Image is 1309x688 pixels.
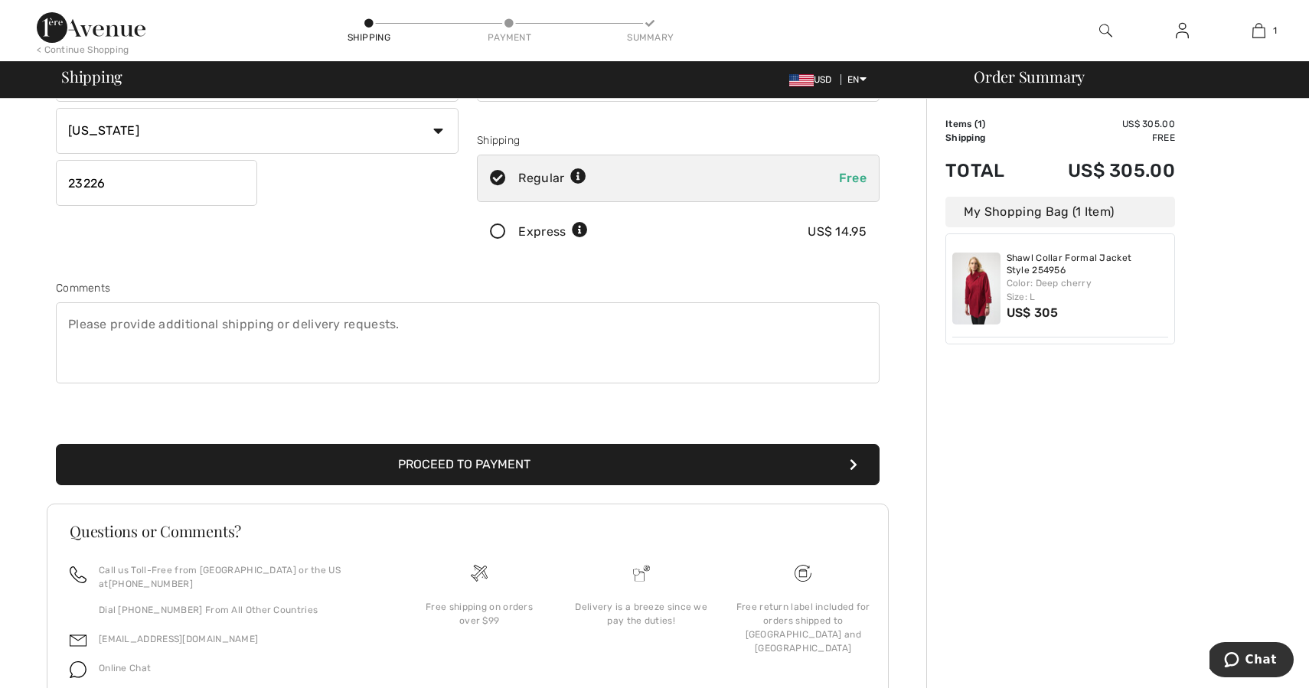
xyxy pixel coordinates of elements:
[37,12,145,43] img: 1ère Avenue
[1027,117,1175,131] td: US$ 305.00
[1007,276,1169,304] div: Color: Deep cherry Size: L
[945,131,1027,145] td: Shipping
[789,74,814,86] img: US Dollar
[61,69,122,84] span: Shipping
[56,280,880,296] div: Comments
[633,565,650,582] img: Delivery is a breeze since we pay the duties!
[99,603,380,617] p: Dial [PHONE_NUMBER] From All Other Countries
[70,566,87,583] img: call
[518,223,588,241] div: Express
[1221,21,1296,40] a: 1
[518,169,586,187] div: Regular
[70,523,866,539] h3: Questions or Comments?
[1099,21,1112,40] img: search the website
[573,600,710,628] div: Delivery is a breeze since we pay the duties!
[1027,145,1175,197] td: US$ 305.00
[99,634,258,644] a: [EMAIL_ADDRESS][DOMAIN_NAME]
[37,43,129,57] div: < Continue Shopping
[70,632,87,649] img: email
[808,223,867,241] div: US$ 14.95
[471,565,488,582] img: Free shipping on orders over $99
[1252,21,1265,40] img: My Bag
[1164,21,1201,41] a: Sign In
[410,600,548,628] div: Free shipping on orders over $99
[789,74,838,85] span: USD
[847,74,867,85] span: EN
[978,119,982,129] span: 1
[477,132,880,148] div: Shipping
[1007,253,1169,276] a: Shawl Collar Formal Jacket Style 254956
[945,117,1027,131] td: Items ( )
[627,31,673,44] div: Summary
[346,31,392,44] div: Shipping
[109,579,193,589] a: [PHONE_NUMBER]
[945,145,1027,197] td: Total
[56,160,257,206] input: Zip/Postal Code
[99,663,151,673] span: Online Chat
[1176,21,1189,40] img: My Info
[1027,131,1175,145] td: Free
[56,444,880,485] button: Proceed to Payment
[1273,24,1277,37] span: 1
[839,171,867,185] span: Free
[70,661,87,678] img: chat
[945,197,1175,227] div: My Shopping Bag (1 Item)
[795,565,811,582] img: Free shipping on orders over $99
[952,253,1001,324] img: Shawl Collar Formal Jacket Style 254956
[1007,305,1059,320] span: US$ 305
[955,69,1300,84] div: Order Summary
[1209,642,1294,680] iframe: Opens a widget where you can chat to one of our agents
[487,31,533,44] div: Payment
[734,600,872,655] div: Free return label included for orders shipped to [GEOGRAPHIC_DATA] and [GEOGRAPHIC_DATA]
[99,563,380,591] p: Call us Toll-Free from [GEOGRAPHIC_DATA] or the US at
